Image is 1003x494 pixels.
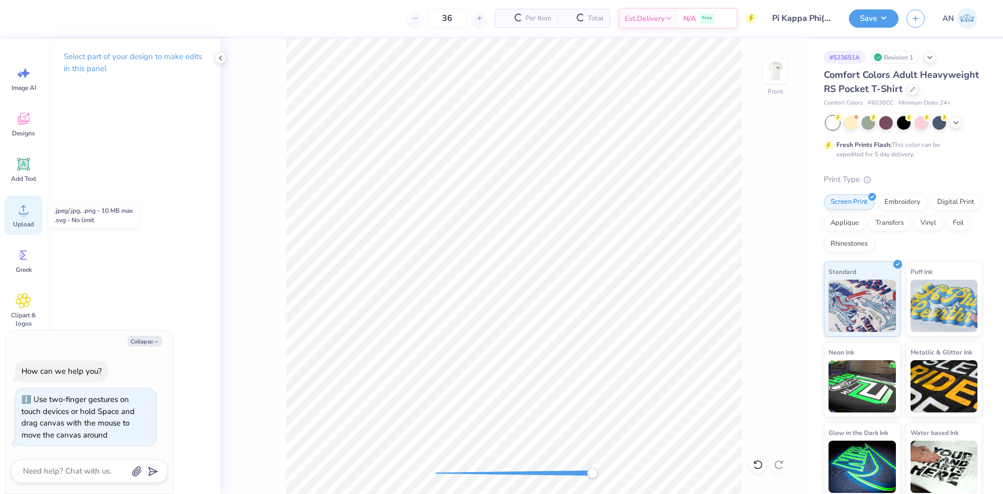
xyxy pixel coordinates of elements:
p: Select part of your design to make edits in this panel [64,51,204,75]
button: Collapse [127,336,162,347]
span: Water based Ink [911,427,959,438]
div: Revision 1 [871,51,919,64]
span: Glow in the Dark Ink [829,427,888,438]
img: Puff Ink [911,280,978,332]
span: Greek [16,266,32,274]
span: Est. Delivery [625,13,664,24]
span: N/A [683,13,696,24]
div: Print Type [824,174,982,186]
img: Glow in the Dark Ink [829,441,896,493]
div: Accessibility label [587,468,598,478]
span: Comfort Colors [824,99,862,108]
span: Minimum Order: 24 + [899,99,951,108]
span: Per Item [526,13,551,24]
div: # 523651A [824,51,866,64]
span: Puff Ink [911,266,932,277]
div: .svg - No limit [54,215,133,225]
img: Water based Ink [911,441,978,493]
img: Front [765,61,786,82]
span: AN [942,13,954,25]
span: Standard [829,266,856,277]
div: Digital Print [930,194,981,210]
span: Comfort Colors Adult Heavyweight RS Pocket T-Shirt [824,68,979,95]
img: Arlo Noche [957,8,977,29]
div: .jpeg/.jpg, .png - 10 MB max [54,206,133,215]
div: Rhinestones [824,236,874,252]
span: Total [588,13,603,24]
input: Untitled Design [764,8,841,29]
div: Front [768,87,783,96]
strong: Fresh Prints Flash: [836,141,892,149]
div: Screen Print [824,194,874,210]
button: Save [849,9,899,28]
div: Use two-finger gestures on touch devices or hold Space and drag canvas with the mouse to move the... [21,394,135,440]
img: Metallic & Glitter Ink [911,360,978,412]
div: Foil [946,215,971,231]
span: Neon Ink [829,347,854,358]
div: Applique [824,215,866,231]
input: – – [427,9,468,28]
div: How can we help you? [21,366,102,376]
span: # 6030CC [868,99,893,108]
span: Free [702,15,712,22]
span: Image AI [11,84,36,92]
span: Clipart & logos [6,311,41,328]
span: Upload [13,220,34,228]
img: Neon Ink [829,360,896,412]
div: Embroidery [878,194,927,210]
span: Metallic & Glitter Ink [911,347,972,358]
div: Transfers [869,215,911,231]
span: Designs [12,129,35,137]
div: This color can be expedited for 5 day delivery. [836,140,965,159]
span: Add Text [11,175,36,183]
a: AN [938,8,982,29]
img: Standard [829,280,896,332]
div: Vinyl [914,215,943,231]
